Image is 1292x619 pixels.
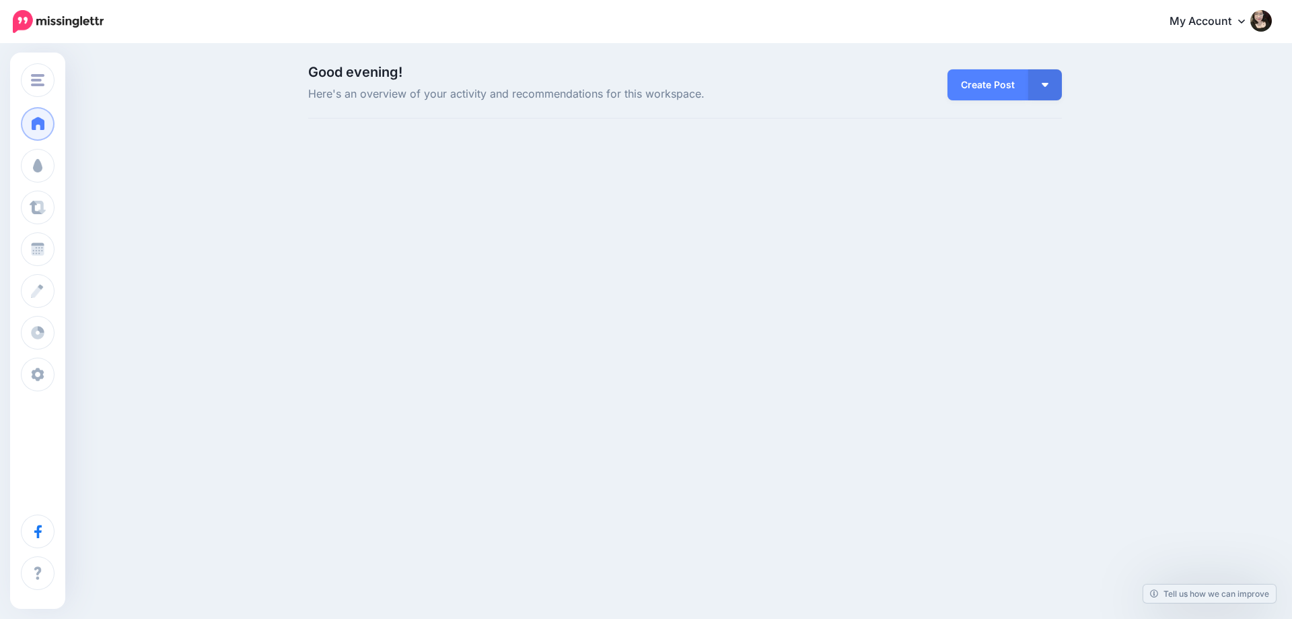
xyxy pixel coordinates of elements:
[31,74,44,86] img: menu.png
[1042,83,1048,87] img: arrow-down-white.png
[308,64,402,80] span: Good evening!
[1156,5,1272,38] a: My Account
[308,86,804,103] span: Here's an overview of your activity and recommendations for this workspace.
[1143,585,1276,603] a: Tell us how we can improve
[947,69,1028,100] a: Create Post
[13,10,104,33] img: Missinglettr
